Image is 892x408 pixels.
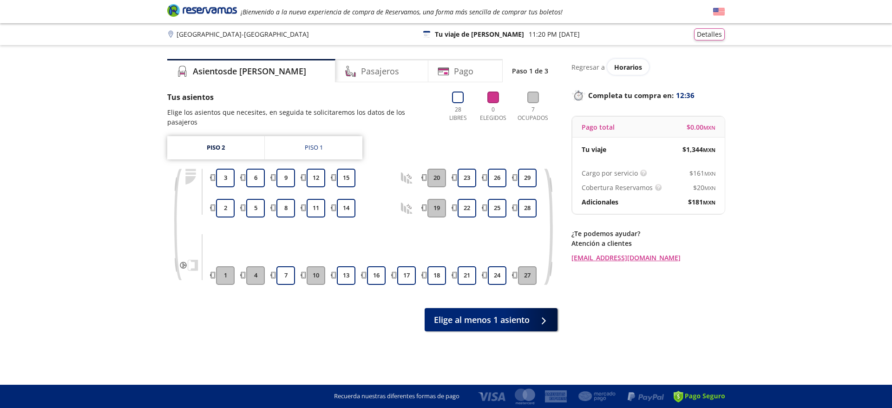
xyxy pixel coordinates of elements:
a: Piso 1 [265,136,362,159]
p: Cobertura Reservamos [582,183,653,192]
p: Tu viaje de [PERSON_NAME] [435,29,524,39]
span: $ 0.00 [687,122,715,132]
button: 18 [427,266,446,285]
p: Cargo por servicio [582,168,638,178]
small: MXN [704,184,715,191]
p: Tus asientos [167,92,436,103]
button: 9 [276,169,295,187]
p: 7 Ocupados [515,105,551,122]
p: 11:20 PM [DATE] [529,29,580,39]
span: $ 20 [693,183,715,192]
small: MXN [703,124,715,131]
p: Recuerda nuestras diferentes formas de pago [334,392,459,401]
p: Adicionales [582,197,618,207]
button: 2 [216,199,235,217]
button: 29 [518,169,537,187]
a: Brand Logo [167,3,237,20]
span: $ 1,344 [682,145,715,154]
span: Elige al menos 1 asiento [434,314,530,326]
button: 28 [518,199,537,217]
button: 26 [488,169,506,187]
small: MXN [703,146,715,153]
h4: Pasajeros [361,65,399,78]
p: 28 Libres [445,105,471,122]
h4: Pago [454,65,473,78]
em: ¡Bienvenido a la nueva experiencia de compra de Reservamos, una forma más sencilla de comprar tus... [241,7,563,16]
button: 24 [488,266,506,285]
button: 25 [488,199,506,217]
button: 10 [307,266,325,285]
button: 27 [518,266,537,285]
span: 12:36 [676,90,695,101]
button: 16 [367,266,386,285]
p: 0 Elegidos [478,105,509,122]
button: 19 [427,199,446,217]
button: 11 [307,199,325,217]
button: 6 [246,169,265,187]
p: ¿Te podemos ayudar? [571,229,725,238]
button: English [713,6,725,18]
button: 1 [216,266,235,285]
i: Brand Logo [167,3,237,17]
p: Tu viaje [582,145,606,154]
div: Piso 1 [305,143,323,152]
button: 15 [337,169,355,187]
button: 7 [276,266,295,285]
h4: Asientos de [PERSON_NAME] [193,65,306,78]
small: MXN [704,170,715,177]
button: 12 [307,169,325,187]
p: Completa tu compra en : [571,89,725,102]
span: $ 161 [689,168,715,178]
div: Regresar a ver horarios [571,59,725,75]
a: Piso 2 [167,136,264,159]
p: Elige los asientos que necesites, en seguida te solicitaremos los datos de los pasajeros [167,107,436,127]
button: 5 [246,199,265,217]
button: 22 [458,199,476,217]
button: 20 [427,169,446,187]
button: 8 [276,199,295,217]
p: Paso 1 de 3 [512,66,548,76]
button: Detalles [694,28,725,40]
button: 23 [458,169,476,187]
a: [EMAIL_ADDRESS][DOMAIN_NAME] [571,253,725,263]
small: MXN [703,199,715,206]
button: Elige al menos 1 asiento [425,308,557,331]
button: 4 [246,266,265,285]
button: 21 [458,266,476,285]
button: 3 [216,169,235,187]
span: $ 181 [688,197,715,207]
button: 14 [337,199,355,217]
button: 13 [337,266,355,285]
p: Atención a clientes [571,238,725,248]
p: [GEOGRAPHIC_DATA] - [GEOGRAPHIC_DATA] [177,29,309,39]
p: Regresar a [571,62,605,72]
button: 17 [397,266,416,285]
p: Pago total [582,122,615,132]
span: Horarios [614,63,642,72]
